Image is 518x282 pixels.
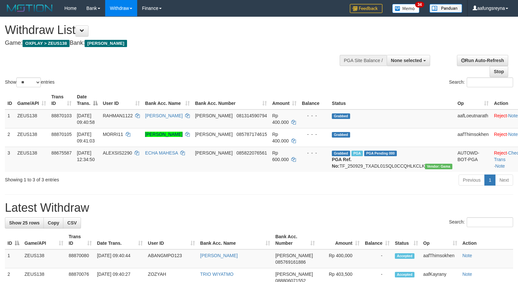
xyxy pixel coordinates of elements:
th: Op: activate to sort column ascending [455,91,492,109]
b: PGA Ref. No: [332,157,351,169]
span: [PERSON_NAME] [195,150,233,156]
a: TRIO WIYATMO [200,272,234,277]
td: AUTOWD-BOT-PGA [455,147,492,172]
a: Stop [490,66,508,77]
a: Previous [459,174,485,186]
span: Marked by aafpengsreynich [351,151,363,156]
span: Copy 085822076561 to clipboard [236,150,267,156]
td: TF_250929_TXADL01SQL0CCQHLKCLK [329,147,455,172]
div: - - - [302,131,327,138]
th: Balance: activate to sort column ascending [362,231,392,249]
span: Accepted [395,272,414,277]
span: Grabbed [332,151,350,156]
th: Trans ID: activate to sort column ascending [66,231,94,249]
span: [DATE] 09:41:03 [77,132,95,143]
th: Bank Acc. Number: activate to sort column ascending [192,91,269,109]
td: 2 [5,128,15,147]
td: Rp 400,000 [317,249,362,268]
h1: Withdraw List [5,24,339,37]
span: Rp 400.000 [272,132,289,143]
span: Show 25 rows [9,220,40,225]
span: Accepted [395,253,414,259]
th: ID [5,91,15,109]
td: [DATE] 09:40:44 [94,249,145,268]
th: User ID: activate to sort column ascending [145,231,198,249]
span: OXPLAY > ZEUS138 [23,40,70,47]
a: [PERSON_NAME] [145,132,183,137]
a: CSV [63,217,81,228]
span: [PERSON_NAME] [195,113,233,118]
div: PGA Site Balance / [340,55,387,66]
td: 1 [5,249,22,268]
span: PGA Pending [364,151,397,156]
span: [PERSON_NAME] [195,132,233,137]
span: CSV [67,220,77,225]
span: [DATE] 12:34:50 [77,150,95,162]
a: Run Auto-Refresh [457,55,508,66]
th: Bank Acc. Name: activate to sort column ascending [142,91,192,109]
img: MOTION_logo.png [5,3,55,13]
img: Feedback.jpg [350,4,382,13]
img: Button%20Memo.svg [392,4,420,13]
a: Note [462,253,472,258]
span: [PERSON_NAME] [85,40,127,47]
th: Op: activate to sort column ascending [421,231,460,249]
a: Note [462,272,472,277]
td: aafLoeutnarath [455,109,492,128]
th: Bank Acc. Number: activate to sort column ascending [273,231,317,249]
button: None selected [387,55,430,66]
img: panduan.png [429,4,462,13]
th: Amount: activate to sort column ascending [269,91,299,109]
td: 1 [5,109,15,128]
label: Search: [449,217,513,227]
th: Trans ID: activate to sort column ascending [49,91,74,109]
td: ZEUS138 [15,109,49,128]
label: Show entries [5,77,55,87]
th: Bank Acc. Name: activate to sort column ascending [198,231,273,249]
td: ZEUS138 [15,128,49,147]
div: Showing 1 to 3 of 3 entries [5,174,211,183]
th: Balance [299,91,329,109]
td: 3 [5,147,15,172]
td: - [362,249,392,268]
th: Status: activate to sort column ascending [392,231,421,249]
th: Amount: activate to sort column ascending [317,231,362,249]
th: ID: activate to sort column descending [5,231,22,249]
a: Reject [494,113,507,118]
span: Vendor URL: https://trx31.1velocity.biz [425,164,452,169]
a: Note [508,132,518,137]
span: 34 [415,2,424,8]
select: Showentries [16,77,41,87]
span: None selected [391,58,422,63]
a: [PERSON_NAME] [145,113,183,118]
span: Grabbed [332,113,350,119]
a: Reject [494,132,507,137]
span: [PERSON_NAME] [275,272,313,277]
span: Grabbed [332,132,350,138]
th: Date Trans.: activate to sort column ascending [94,231,145,249]
span: Rp 600.000 [272,150,289,162]
span: Copy 085787174615 to clipboard [236,132,267,137]
a: Reject [494,150,507,156]
th: Action [460,231,513,249]
a: [PERSON_NAME] [200,253,238,258]
a: Show 25 rows [5,217,44,228]
span: 88870103 [51,113,72,118]
span: MORRI11 [103,132,123,137]
div: - - - [302,150,327,156]
td: aafThimsokhen [455,128,492,147]
th: Date Trans.: activate to sort column descending [74,91,100,109]
th: Game/API: activate to sort column ascending [15,91,49,109]
th: User ID: activate to sort column ascending [100,91,143,109]
a: Note [508,113,518,118]
a: Next [495,174,513,186]
h4: Game: Bank: [5,40,339,46]
th: Game/API: activate to sort column ascending [22,231,66,249]
td: ZEUS138 [15,147,49,172]
td: ZEUS138 [22,249,66,268]
a: ECHA MAHESA [145,150,178,156]
span: [DATE] 09:40:58 [77,113,95,125]
span: ALEXSIS2290 [103,150,132,156]
label: Search: [449,77,513,87]
span: 88870105 [51,132,72,137]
